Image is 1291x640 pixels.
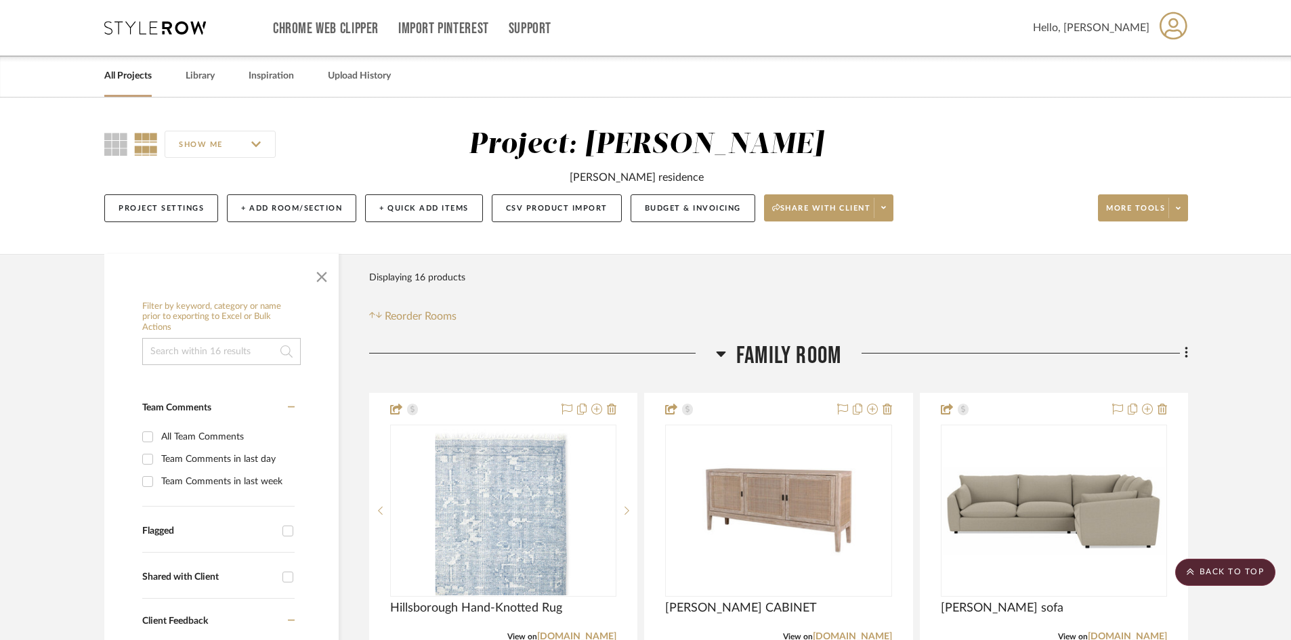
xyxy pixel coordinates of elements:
div: Displaying 16 products [369,264,465,291]
div: Flagged [142,526,276,537]
span: Hello, [PERSON_NAME] [1033,20,1149,36]
a: Upload History [328,67,391,85]
button: Reorder Rooms [369,308,457,324]
div: All Team Comments [161,426,291,448]
input: Search within 16 results [142,338,301,365]
div: 0 [941,425,1166,596]
div: Shared with Client [142,572,276,583]
a: Library [186,67,215,85]
span: Client Feedback [142,616,208,626]
button: Share with client [764,194,894,221]
div: Project: [PERSON_NAME] [469,131,824,159]
span: Reorder Rooms [385,308,457,324]
span: [PERSON_NAME] sofa [941,601,1063,616]
div: [PERSON_NAME] residence [570,169,704,186]
a: Inspiration [249,67,294,85]
button: Budget & Invoicing [631,194,755,222]
div: Team Comments in last week [161,471,291,492]
span: Share with client [772,203,871,223]
div: 0 [391,425,616,596]
div: 0 [666,425,891,596]
span: Family Room [736,341,841,370]
a: Chrome Web Clipper [273,23,379,35]
span: More tools [1106,203,1165,223]
button: + Quick Add Items [365,194,483,222]
button: Close [308,261,335,288]
button: CSV Product Import [492,194,622,222]
a: Support [509,23,551,35]
img: JAMES CABINET [666,427,890,593]
h6: Filter by keyword, category or name prior to exporting to Excel or Bulk Actions [142,301,301,333]
span: [PERSON_NAME] CABINET [665,601,817,616]
img: Weber sofa [942,467,1166,555]
button: + Add Room/Section [227,194,356,222]
img: Hillsborough Hand-Knotted Rug [436,426,571,595]
a: All Projects [104,67,152,85]
a: Import Pinterest [398,23,489,35]
button: More tools [1098,194,1188,221]
span: Hillsborough Hand-Knotted Rug [390,601,562,616]
span: Team Comments [142,403,211,412]
scroll-to-top-button: BACK TO TOP [1175,559,1275,586]
div: Team Comments in last day [161,448,291,470]
button: Project Settings [104,194,218,222]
